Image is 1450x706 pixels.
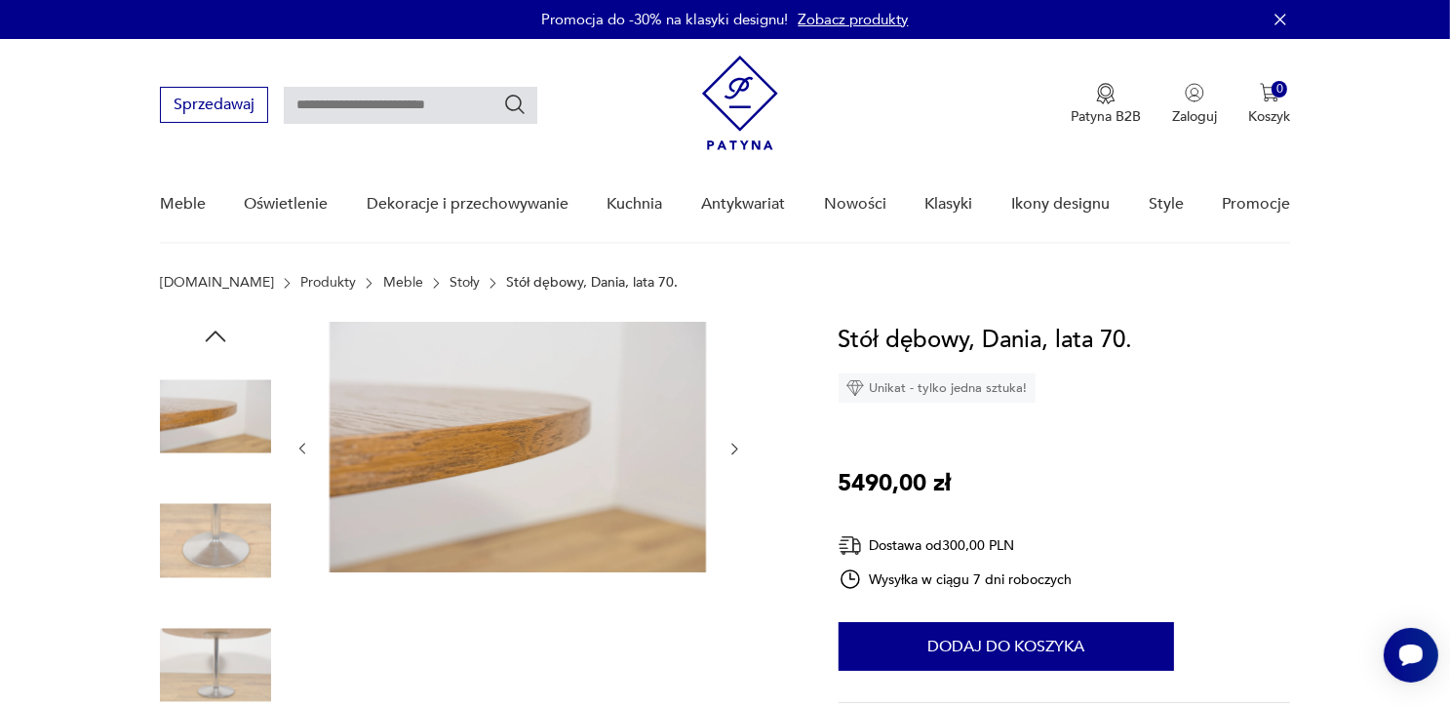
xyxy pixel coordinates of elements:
div: Wysyłka w ciągu 7 dni roboczych [839,568,1073,591]
div: Unikat - tylko jedna sztuka! [839,373,1036,403]
div: Dostawa od 300,00 PLN [839,533,1073,558]
img: Ikona medalu [1096,83,1116,104]
a: Promocje [1222,167,1290,242]
a: Ikona medaluPatyna B2B [1071,83,1141,126]
a: [DOMAIN_NAME] [160,275,274,291]
img: Zdjęcie produktu Stół dębowy, Dania, lata 70. [160,361,271,472]
button: Sprzedawaj [160,87,268,123]
a: Style [1149,167,1184,242]
p: Patyna B2B [1071,107,1141,126]
a: Sprzedawaj [160,99,268,113]
a: Zobacz produkty [799,10,909,29]
a: Stoły [450,275,480,291]
img: Ikona diamentu [846,379,864,397]
p: Zaloguj [1172,107,1217,126]
img: Patyna - sklep z meblami i dekoracjami vintage [702,56,778,150]
p: Koszyk [1248,107,1290,126]
a: Dekoracje i przechowywanie [367,167,568,242]
button: 0Koszyk [1248,83,1290,126]
img: Zdjęcie produktu Stół dębowy, Dania, lata 70. [160,486,271,597]
a: Klasyki [924,167,972,242]
button: Patyna B2B [1071,83,1141,126]
img: Zdjęcie produktu Stół dębowy, Dania, lata 70. [330,322,706,572]
button: Szukaj [503,93,527,116]
a: Nowości [824,167,886,242]
a: Oświetlenie [244,167,328,242]
img: Ikona koszyka [1260,83,1279,102]
button: Dodaj do koszyka [839,622,1174,671]
a: Kuchnia [607,167,662,242]
a: Produkty [300,275,356,291]
p: 5490,00 zł [839,465,952,502]
div: 0 [1272,81,1288,98]
a: Meble [160,167,206,242]
a: Ikony designu [1011,167,1110,242]
p: Promocja do -30% na klasyki designu! [542,10,789,29]
h1: Stół dębowy, Dania, lata 70. [839,322,1133,359]
iframe: Smartsupp widget button [1384,628,1438,683]
button: Zaloguj [1172,83,1217,126]
p: Stół dębowy, Dania, lata 70. [507,275,679,291]
a: Antykwariat [701,167,785,242]
img: Ikonka użytkownika [1185,83,1204,102]
img: Ikona dostawy [839,533,862,558]
a: Meble [383,275,423,291]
